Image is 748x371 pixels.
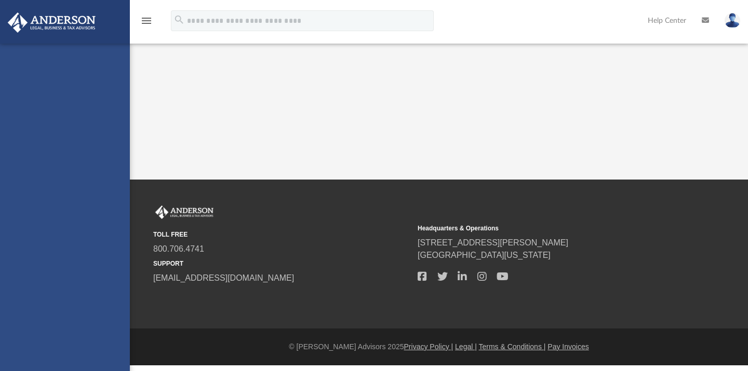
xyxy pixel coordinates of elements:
small: SUPPORT [153,259,410,268]
a: menu [140,20,153,27]
a: Legal | [455,342,477,351]
img: Anderson Advisors Platinum Portal [5,12,99,33]
a: [STREET_ADDRESS][PERSON_NAME] [418,238,568,247]
small: TOLL FREE [153,230,410,239]
img: Anderson Advisors Platinum Portal [153,205,216,219]
a: Pay Invoices [547,342,589,351]
a: [GEOGRAPHIC_DATA][US_STATE] [418,251,551,259]
div: © [PERSON_NAME] Advisors 2025 [130,341,748,352]
a: Privacy Policy | [404,342,453,351]
a: [EMAIL_ADDRESS][DOMAIN_NAME] [153,273,294,282]
small: Headquarters & Operations [418,224,675,233]
i: search [173,14,185,25]
a: 800.706.4741 [153,244,204,253]
i: menu [140,15,153,27]
img: User Pic [725,13,740,28]
a: Terms & Conditions | [479,342,546,351]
